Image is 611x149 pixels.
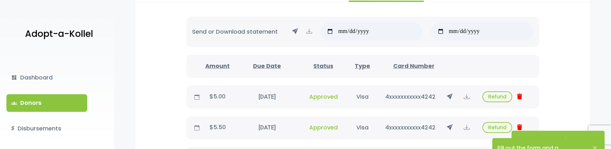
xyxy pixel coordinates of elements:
[202,91,233,102] p: $5.00
[11,124,14,133] i: $
[380,123,441,132] div: 4xxxxxxxxxxx4242
[186,17,539,47] div: Send or Download statement
[6,69,87,86] a: dashboardDashboard
[482,91,512,102] button: Refund
[309,93,338,101] span: Approved
[309,123,338,131] span: Approved
[11,100,17,106] span: groups
[345,92,379,101] div: Visa
[380,92,441,101] div: 4xxxxxxxxxxx4242
[11,75,17,80] i: dashboard
[482,122,512,133] button: Refund
[202,62,233,70] div: Amount
[301,62,345,70] div: Status
[345,62,379,70] div: Type
[22,19,93,50] a: Adopt-a-Kollel
[233,92,301,101] div: [DATE]
[25,26,93,42] p: Adopt-a-Kollel
[6,120,87,137] a: $Disbursements
[512,131,605,149] button: Contact campaign support
[233,123,301,132] div: [DATE]
[380,62,448,70] div: Card Number
[202,122,233,132] p: $5.50
[233,62,301,70] div: Due Date
[6,94,87,112] a: groupsDonors
[345,123,379,132] div: Visa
